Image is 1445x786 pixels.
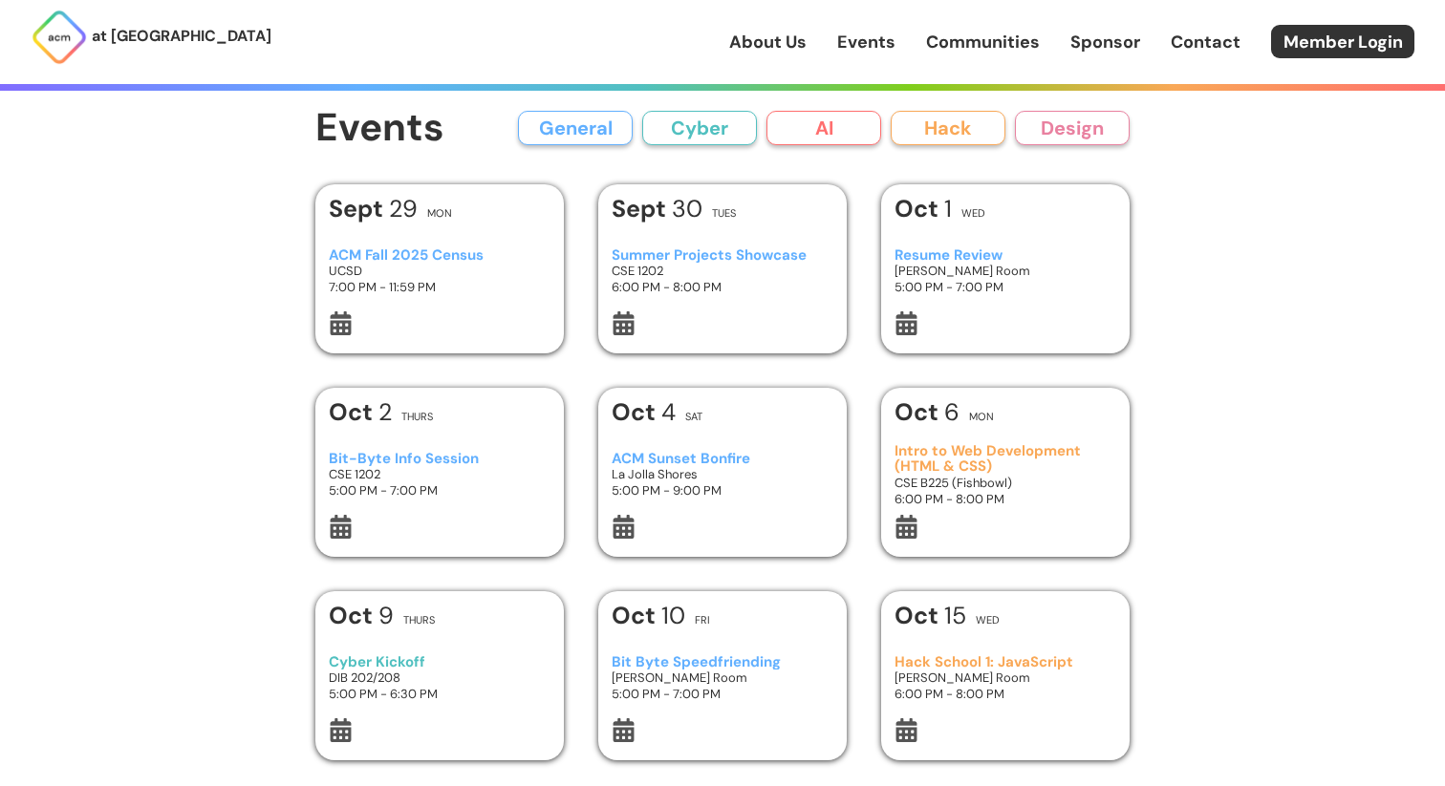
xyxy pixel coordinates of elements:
[329,263,551,279] h3: UCSD
[969,412,994,422] h2: Mon
[612,193,672,224] b: Sept
[895,279,1117,295] h3: 5:00 PM - 7:00 PM
[895,600,944,631] b: Oct
[685,412,702,422] h2: Sat
[427,208,452,219] h2: Mon
[612,686,834,702] h3: 5:00 PM - 7:00 PM
[612,669,834,686] h3: [PERSON_NAME] Room
[401,412,433,422] h2: Thurs
[766,111,881,145] button: AI
[612,600,661,631] b: Oct
[403,615,435,626] h2: Thurs
[1271,25,1414,58] a: Member Login
[31,9,88,66] img: ACM Logo
[329,193,389,224] b: Sept
[612,466,834,482] h3: La Jolla Shores
[612,247,834,264] h3: Summer Projects Showcase
[895,443,1117,475] h3: Intro to Web Development (HTML & CSS)
[612,197,702,221] h1: 30
[329,482,551,499] h3: 5:00 PM - 7:00 PM
[329,400,392,424] h1: 2
[329,396,378,428] b: Oct
[518,111,633,145] button: General
[976,615,1000,626] h2: Wed
[712,208,736,219] h2: Tues
[895,396,944,428] b: Oct
[612,654,834,670] h3: Bit Byte Speedfriending
[31,9,271,66] a: at [GEOGRAPHIC_DATA]
[329,600,378,631] b: Oct
[837,30,895,54] a: Events
[895,604,966,627] h1: 15
[329,669,551,686] h3: DIB 202/208
[895,197,952,221] h1: 1
[1171,30,1240,54] a: Contact
[329,247,551,264] h3: ACM Fall 2025 Census
[926,30,1040,54] a: Communities
[612,263,834,279] h3: CSE 1202
[612,279,834,295] h3: 6:00 PM - 8:00 PM
[612,400,676,424] h1: 4
[329,197,418,221] h1: 29
[329,604,394,627] h1: 9
[895,686,1117,702] h3: 6:00 PM - 8:00 PM
[729,30,807,54] a: About Us
[92,24,271,49] p: at [GEOGRAPHIC_DATA]
[895,247,1117,264] h3: Resume Review
[895,654,1117,670] h3: Hack School 1: JavaScript
[329,451,551,467] h3: Bit-Byte Info Session
[612,482,834,499] h3: 5:00 PM - 9:00 PM
[895,475,1117,491] h3: CSE B225 (Fishbowl)
[612,451,834,467] h3: ACM Sunset Bonfire
[895,400,960,424] h1: 6
[961,208,985,219] h2: Wed
[895,263,1117,279] h3: [PERSON_NAME] Room
[329,466,551,482] h3: CSE 1202
[891,111,1005,145] button: Hack
[329,279,551,295] h3: 7:00 PM - 11:59 PM
[329,686,551,702] h3: 5:00 PM - 6:30 PM
[895,669,1117,686] h3: [PERSON_NAME] Room
[315,107,444,150] h1: Events
[642,111,757,145] button: Cyber
[1070,30,1140,54] a: Sponsor
[612,396,661,428] b: Oct
[695,615,710,626] h2: Fri
[895,193,944,224] b: Oct
[329,654,551,670] h3: Cyber Kickoff
[612,604,685,627] h1: 10
[1015,111,1130,145] button: Design
[895,491,1117,507] h3: 6:00 PM - 8:00 PM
